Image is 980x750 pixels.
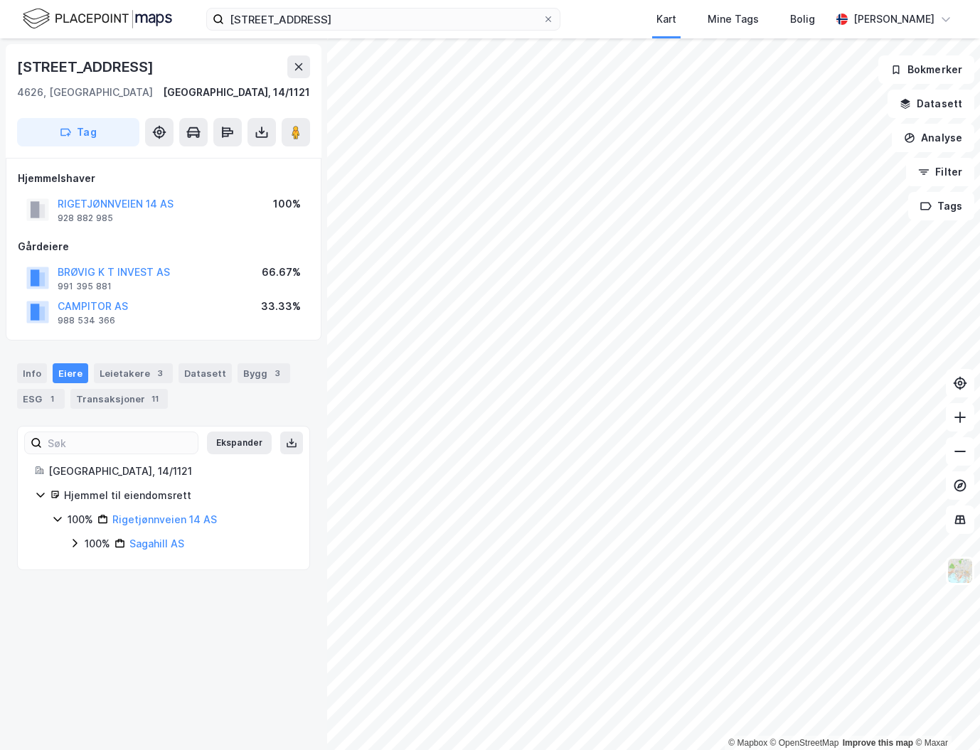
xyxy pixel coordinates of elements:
[42,432,198,454] input: Søk
[656,11,676,28] div: Kart
[909,682,980,750] iframe: Chat Widget
[112,513,217,525] a: Rigetjønnveien 14 AS
[790,11,815,28] div: Bolig
[262,264,301,281] div: 66.67%
[843,738,913,748] a: Improve this map
[18,238,309,255] div: Gårdeiere
[270,366,284,380] div: 3
[908,192,974,220] button: Tags
[17,55,156,78] div: [STREET_ADDRESS]
[728,738,767,748] a: Mapbox
[163,84,310,101] div: [GEOGRAPHIC_DATA], 14/1121
[53,363,88,383] div: Eiere
[48,463,292,480] div: [GEOGRAPHIC_DATA], 14/1121
[770,738,839,748] a: OpenStreetMap
[17,389,65,409] div: ESG
[708,11,759,28] div: Mine Tags
[261,298,301,315] div: 33.33%
[45,392,59,406] div: 1
[179,363,232,383] div: Datasett
[23,6,172,31] img: logo.f888ab2527a4732fd821a326f86c7f29.svg
[238,363,290,383] div: Bygg
[892,124,974,152] button: Analyse
[85,535,110,552] div: 100%
[888,90,974,118] button: Datasett
[853,11,934,28] div: [PERSON_NAME]
[58,281,112,292] div: 991 395 881
[17,118,139,146] button: Tag
[18,170,309,187] div: Hjemmelshaver
[273,195,301,213] div: 100%
[17,84,153,101] div: 4626, [GEOGRAPHIC_DATA]
[17,363,47,383] div: Info
[58,315,115,326] div: 988 534 366
[148,392,162,406] div: 11
[207,432,272,454] button: Ekspander
[153,366,167,380] div: 3
[224,9,543,30] input: Søk på adresse, matrikkel, gårdeiere, leietakere eller personer
[947,557,974,584] img: Z
[878,55,974,84] button: Bokmerker
[68,511,93,528] div: 100%
[64,487,292,504] div: Hjemmel til eiendomsrett
[129,537,184,550] a: Sagahill AS
[94,363,173,383] div: Leietakere
[58,213,113,224] div: 928 882 985
[906,158,974,186] button: Filter
[70,389,168,409] div: Transaksjoner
